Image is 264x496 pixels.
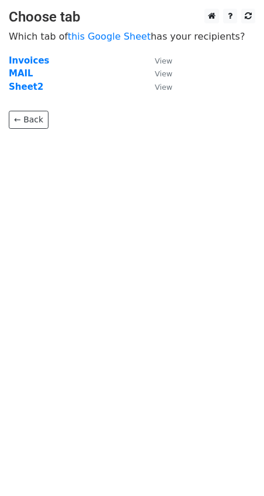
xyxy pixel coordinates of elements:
[155,83,172,92] small: View
[9,68,33,79] a: MAIL
[9,9,255,26] h3: Choose tab
[9,111,48,129] a: ← Back
[9,82,43,92] a: Sheet2
[155,57,172,65] small: View
[155,69,172,78] small: View
[143,68,172,79] a: View
[9,30,255,43] p: Which tab of has your recipients?
[143,82,172,92] a: View
[68,31,151,42] a: this Google Sheet
[9,55,49,66] a: Invoices
[143,55,172,66] a: View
